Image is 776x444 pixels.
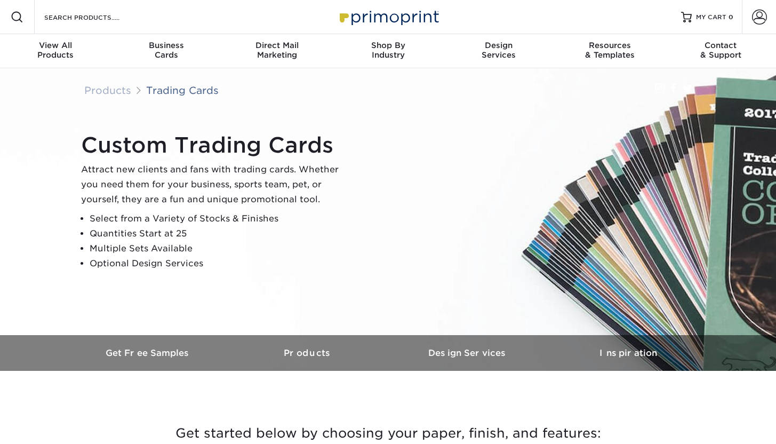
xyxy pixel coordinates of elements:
a: Trading Cards [146,84,219,96]
li: Quantities Start at 25 [90,226,348,241]
span: Design [443,41,554,50]
span: 0 [729,13,733,21]
img: Primoprint [335,5,442,28]
span: MY CART [696,13,726,22]
a: Shop ByIndustry [333,34,444,68]
h3: Products [228,348,388,358]
h3: Design Services [388,348,548,358]
li: Multiple Sets Available [90,241,348,256]
div: Industry [333,41,444,60]
a: Resources& Templates [554,34,665,68]
p: Attract new clients and fans with trading cards. Whether you need them for your business, sports ... [81,162,348,207]
div: Cards [111,41,222,60]
div: Services [443,41,554,60]
span: Contact [665,41,776,50]
a: Get Free Samples [68,335,228,371]
li: Optional Design Services [90,256,348,271]
a: Direct MailMarketing [222,34,333,68]
span: Business [111,41,222,50]
span: Resources [554,41,665,50]
h3: Inspiration [548,348,708,358]
h1: Custom Trading Cards [81,132,348,158]
a: DesignServices [443,34,554,68]
a: Products [228,335,388,371]
a: Inspiration [548,335,708,371]
div: & Templates [554,41,665,60]
a: Contact& Support [665,34,776,68]
div: & Support [665,41,776,60]
h3: Get Free Samples [68,348,228,358]
a: Design Services [388,335,548,371]
span: Shop By [333,41,444,50]
a: BusinessCards [111,34,222,68]
div: Marketing [222,41,333,60]
span: Direct Mail [222,41,333,50]
li: Select from a Variety of Stocks & Finishes [90,211,348,226]
input: SEARCH PRODUCTS..... [43,11,147,23]
a: Products [84,84,131,96]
